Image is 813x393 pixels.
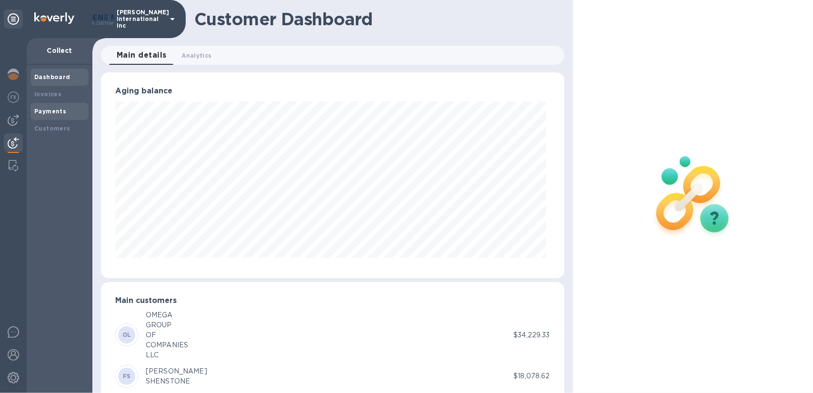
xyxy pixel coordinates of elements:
[146,350,188,360] div: LLC
[34,91,61,98] b: Invoices
[115,87,550,96] h3: Aging balance
[4,10,23,29] div: Unpin categories
[513,330,550,340] p: $34,229.33
[146,366,207,376] div: [PERSON_NAME]
[34,12,74,24] img: Logo
[115,296,550,305] h3: Main customers
[34,73,70,81] b: Dashboard
[117,9,164,29] p: [PERSON_NAME] International Inc
[123,373,131,380] b: FS
[513,371,550,381] p: $18,078.62
[146,330,188,340] div: OF
[146,376,207,386] div: SHENSTONE
[194,9,558,29] h1: Customer Dashboard
[34,108,66,115] b: Payments
[8,91,19,103] img: Foreign exchange
[117,49,167,62] span: Main details
[182,50,212,60] span: Analytics
[146,340,188,350] div: COMPANIES
[34,125,70,132] b: Customers
[34,46,85,55] p: Collect
[146,320,188,330] div: GROUP
[122,331,131,338] b: OL
[146,310,188,320] div: OMEGA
